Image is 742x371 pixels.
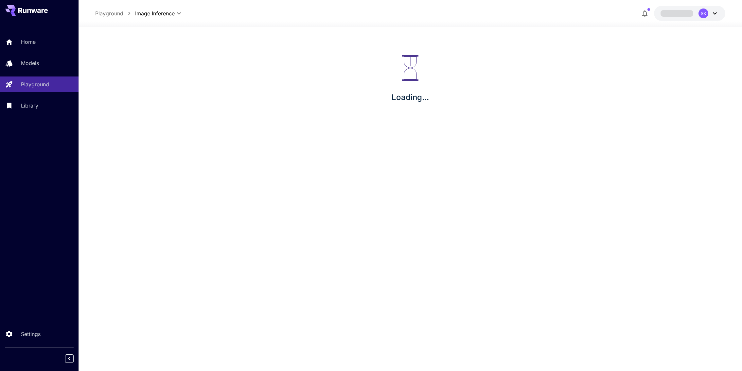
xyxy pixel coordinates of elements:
[21,330,41,338] p: Settings
[135,9,175,17] span: Image Inference
[70,353,79,364] div: Collapse sidebar
[21,80,49,88] p: Playground
[21,59,39,67] p: Models
[392,92,429,103] p: Loading...
[654,6,725,21] button: SK
[95,9,135,17] nav: breadcrumb
[21,102,38,110] p: Library
[95,9,123,17] a: Playground
[698,8,708,18] div: SK
[65,354,74,363] button: Collapse sidebar
[21,38,36,46] p: Home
